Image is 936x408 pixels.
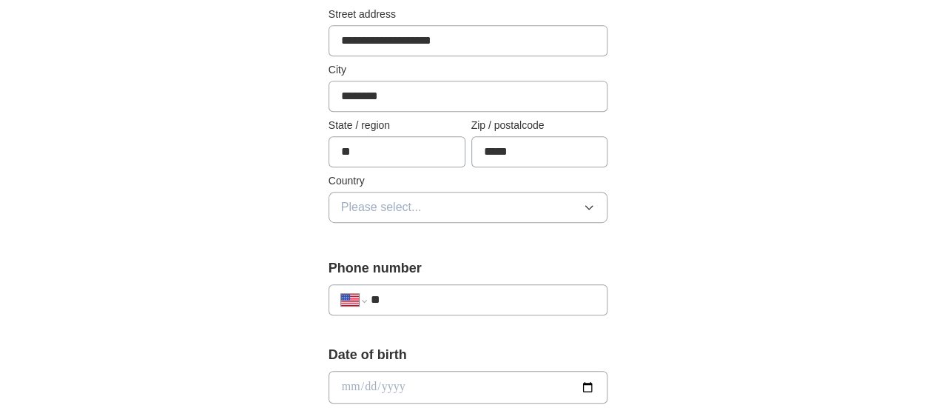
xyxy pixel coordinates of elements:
label: Zip / postalcode [471,118,608,133]
label: Date of birth [329,345,608,365]
span: Please select... [341,198,422,216]
button: Please select... [329,192,608,223]
label: Country [329,173,608,189]
label: State / region [329,118,465,133]
label: Street address [329,7,608,22]
label: City [329,62,608,78]
label: Phone number [329,258,608,278]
